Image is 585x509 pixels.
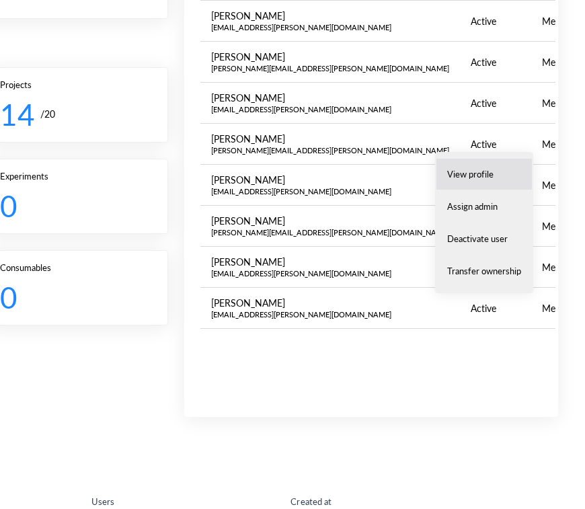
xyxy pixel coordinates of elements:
div: [EMAIL_ADDRESS][PERSON_NAME][DOMAIN_NAME] [211,309,450,320]
td: Active [460,288,531,329]
div: [PERSON_NAME] [211,255,450,268]
span: View profile [447,168,494,180]
div: [EMAIL_ADDRESS][PERSON_NAME][DOMAIN_NAME] [211,104,450,115]
div: [PERSON_NAME] [211,91,450,104]
div: [PERSON_NAME][EMAIL_ADDRESS][PERSON_NAME][DOMAIN_NAME] [211,145,450,156]
div: [PERSON_NAME] [211,132,450,145]
div: [PERSON_NAME] [211,50,450,63]
div: [PERSON_NAME] [211,9,450,22]
span: Assign admin [447,200,498,212]
div: [PERSON_NAME] [211,173,450,186]
div: [PERSON_NAME][EMAIL_ADDRESS][PERSON_NAME][DOMAIN_NAME] [211,63,450,74]
span: Created at [290,495,331,508]
span: Transfer ownership [447,265,521,277]
div: [EMAIL_ADDRESS][PERSON_NAME][DOMAIN_NAME] [211,186,450,197]
td: Active [460,83,531,124]
div: [EMAIL_ADDRESS][PERSON_NAME][DOMAIN_NAME] [211,22,450,33]
div: [PERSON_NAME] [211,214,450,227]
span: Deactivate user [447,233,508,245]
td: Active [460,1,531,42]
td: Active [460,42,531,83]
span: Users [91,495,114,508]
div: [EMAIL_ADDRESS][PERSON_NAME][DOMAIN_NAME] [211,268,450,279]
div: / 20 [40,106,55,122]
div: [PERSON_NAME][EMAIL_ADDRESS][PERSON_NAME][DOMAIN_NAME] [211,227,450,238]
div: [PERSON_NAME] [211,296,450,309]
td: Active [460,124,531,165]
